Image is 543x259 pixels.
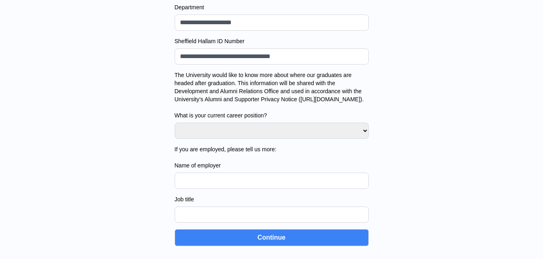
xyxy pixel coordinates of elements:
label: Department [175,3,369,11]
button: Continue [175,229,369,246]
label: If you are employed, please tell us more: Name of employer [175,145,369,169]
label: Sheffield Hallam ID Number [175,37,369,45]
label: The University would like to know more about where our graduates are headed after graduation. Thi... [175,71,369,119]
label: Job title [175,195,369,203]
